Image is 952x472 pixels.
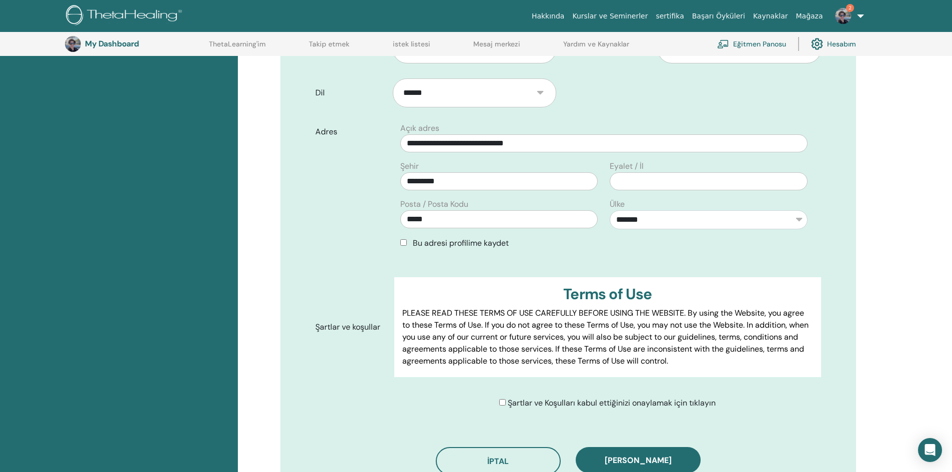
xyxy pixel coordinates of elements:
div: Open Intercom Messenger [918,438,942,462]
span: [PERSON_NAME] [605,455,672,466]
a: Kaynaklar [749,7,792,25]
label: Dil [308,83,393,102]
label: Posta / Posta Kodu [400,198,468,210]
span: Şartlar ve Koşulları kabul ettiğinizi onaylamak için tıklayın [508,398,716,408]
p: PLEASE READ THESE TERMS OF USE CAREFULLY BEFORE USING THE WEBSITE. By using the Website, you agre... [402,307,813,367]
a: Kurslar ve Seminerler [568,7,652,25]
h3: My Dashboard [85,39,185,48]
label: Şehir [400,160,419,172]
a: Mesaj merkezi [473,40,520,56]
img: chalkboard-teacher.svg [717,39,729,48]
a: Başarı Öyküleri [688,7,749,25]
span: 2 [846,4,854,12]
a: Yardım ve Kaynaklar [563,40,629,56]
a: ThetaLearning'im [209,40,266,56]
a: Mağaza [792,7,827,25]
a: Hesabım [811,33,856,55]
img: default.jpg [835,8,851,24]
span: İptal [487,456,509,467]
label: Eyalet / İl [610,160,644,172]
a: Takip etmek [309,40,349,56]
a: Hakkında [528,7,569,25]
h3: Terms of Use [402,285,813,303]
img: logo.png [66,5,185,27]
label: Adres [308,122,395,141]
label: Şartlar ve koşullar [308,318,395,337]
img: default.jpg [65,36,81,52]
span: Bu adresi profilime kaydet [413,238,509,248]
img: cog.svg [811,35,823,52]
label: Açık adres [400,122,439,134]
a: sertifika [652,7,688,25]
a: Eğitmen Panosu [717,33,786,55]
label: Ülke [610,198,625,210]
a: istek listesi [393,40,430,56]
